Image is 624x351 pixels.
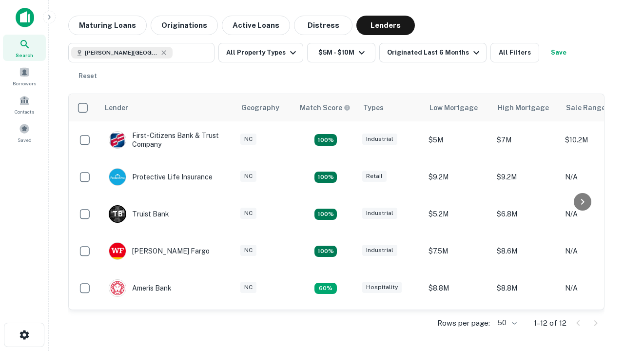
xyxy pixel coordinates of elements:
[314,283,337,294] div: Matching Properties: 1, hasApolloMatch: undefined
[300,102,351,113] div: Capitalize uses an advanced AI algorithm to match your search with the best lender. The match sco...
[314,246,337,257] div: Matching Properties: 2, hasApolloMatch: undefined
[424,233,492,270] td: $7.5M
[18,136,32,144] span: Saved
[357,94,424,121] th: Types
[575,242,624,289] iframe: Chat Widget
[85,48,158,57] span: [PERSON_NAME][GEOGRAPHIC_DATA], [GEOGRAPHIC_DATA]
[437,317,490,329] p: Rows per page:
[109,280,126,296] img: picture
[16,51,33,59] span: Search
[492,195,560,233] td: $6.8M
[109,131,226,149] div: First-citizens Bank & Trust Company
[362,171,387,182] div: Retail
[99,94,235,121] th: Lender
[424,94,492,121] th: Low Mortgage
[362,282,402,293] div: Hospitality
[240,134,256,145] div: NC
[109,205,169,223] div: Truist Bank
[109,242,210,260] div: [PERSON_NAME] Fargo
[498,102,549,114] div: High Mortgage
[13,79,36,87] span: Borrowers
[363,102,384,114] div: Types
[379,43,487,62] button: Originated Last 6 Months
[240,245,256,256] div: NC
[429,102,478,114] div: Low Mortgage
[314,134,337,146] div: Matching Properties: 2, hasApolloMatch: undefined
[235,94,294,121] th: Geography
[543,43,574,62] button: Save your search to get updates of matches that match your search criteria.
[314,172,337,183] div: Matching Properties: 2, hasApolloMatch: undefined
[424,195,492,233] td: $5.2M
[3,119,46,146] a: Saved
[362,245,397,256] div: Industrial
[16,8,34,27] img: capitalize-icon.png
[109,243,126,259] img: picture
[362,208,397,219] div: Industrial
[494,316,518,330] div: 50
[109,132,126,148] img: picture
[68,16,147,35] button: Maturing Loans
[300,102,349,113] h6: Match Score
[294,94,357,121] th: Capitalize uses an advanced AI algorithm to match your search with the best lender. The match sco...
[105,102,128,114] div: Lender
[424,307,492,344] td: $9.2M
[534,317,566,329] p: 1–12 of 12
[241,102,279,114] div: Geography
[492,158,560,195] td: $9.2M
[492,307,560,344] td: $9.2M
[424,270,492,307] td: $8.8M
[492,270,560,307] td: $8.8M
[109,169,126,185] img: picture
[492,121,560,158] td: $7M
[362,134,397,145] div: Industrial
[492,233,560,270] td: $8.6M
[222,16,290,35] button: Active Loans
[151,16,218,35] button: Originations
[424,121,492,158] td: $5M
[218,43,303,62] button: All Property Types
[240,171,256,182] div: NC
[3,35,46,61] a: Search
[492,94,560,121] th: High Mortgage
[387,47,482,58] div: Originated Last 6 Months
[240,208,256,219] div: NC
[294,16,352,35] button: Distress
[109,168,213,186] div: Protective Life Insurance
[113,209,122,219] p: T B
[424,158,492,195] td: $9.2M
[109,279,172,297] div: Ameris Bank
[490,43,539,62] button: All Filters
[15,108,34,116] span: Contacts
[356,16,415,35] button: Lenders
[307,43,375,62] button: $5M - $10M
[566,102,605,114] div: Sale Range
[314,209,337,220] div: Matching Properties: 3, hasApolloMatch: undefined
[3,91,46,117] a: Contacts
[240,282,256,293] div: NC
[72,66,103,86] button: Reset
[3,63,46,89] a: Borrowers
